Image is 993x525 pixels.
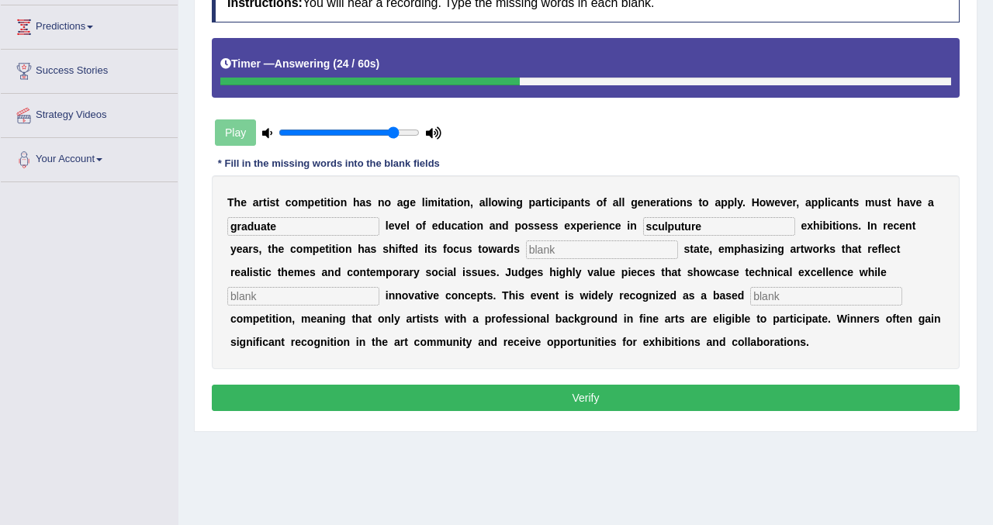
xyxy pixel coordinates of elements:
b: h [741,243,748,255]
b: o [482,243,489,255]
b: s [253,266,259,278]
b: ( [333,57,337,70]
b: v [394,219,400,232]
h5: Timer — [220,58,379,70]
b: e [314,196,320,209]
b: g [403,196,410,209]
input: blank [227,217,379,236]
b: , [470,196,473,209]
b: d [502,219,509,232]
b: i [267,196,270,209]
b: t [263,196,267,209]
b: r [883,219,887,232]
b: w [488,243,496,255]
b: e [884,243,891,255]
b: n [510,196,517,209]
b: p [818,196,825,209]
b: i [396,243,399,255]
b: r [796,243,800,255]
b: m [865,196,874,209]
b: n [463,196,470,209]
b: r [793,196,797,209]
b: t [478,243,482,255]
b: T [227,196,234,209]
a: Your Account [1,138,178,177]
b: r [230,266,234,278]
b: s [310,266,316,278]
b: o [597,196,604,209]
b: Answering [275,57,330,70]
b: a [613,196,619,209]
b: a [904,196,910,209]
b: e [899,219,905,232]
b: m [725,243,734,255]
b: n [771,243,778,255]
b: p [728,196,735,209]
b: y [230,243,237,255]
b: i [329,243,332,255]
b: t [332,243,336,255]
b: n [870,219,877,232]
b: n [574,196,581,209]
b: o [457,196,464,209]
b: e [278,243,284,255]
b: t [581,196,585,209]
b: c [265,266,272,278]
b: s [853,219,859,232]
b: d [334,266,341,278]
b: t [897,243,901,255]
b: p [576,219,583,232]
b: a [365,243,371,255]
b: i [330,196,334,209]
b: d [507,243,514,255]
b: f [398,243,402,255]
b: n [496,219,503,232]
b: f [878,243,882,255]
b: a [457,219,463,232]
b: n [905,219,912,232]
b: i [424,243,427,255]
b: o [296,243,303,255]
b: p [811,196,818,209]
b: i [425,196,428,209]
b: u [445,219,452,232]
b: a [747,243,753,255]
b: o [292,196,299,209]
b: i [250,266,253,278]
b: e [801,219,807,232]
b: t [545,196,549,209]
b: a [714,196,721,209]
input: blank [227,287,379,306]
b: a [360,196,366,209]
b: f [603,196,607,209]
b: t [441,196,445,209]
b: r [409,266,413,278]
b: r [399,266,403,278]
b: n [602,219,609,232]
b: n [644,196,651,209]
a: Predictions [1,5,178,44]
b: n [842,196,849,209]
b: e [887,219,894,232]
b: o [839,219,846,232]
b: a [242,243,248,255]
b: p [562,196,569,209]
b: s [684,243,690,255]
b: c [894,219,900,232]
b: i [820,219,823,232]
b: a [479,196,486,209]
b: s [534,219,540,232]
b: n [345,243,352,255]
b: n [680,196,687,209]
b: h [234,196,241,209]
b: s [687,196,693,209]
b: l [825,196,828,209]
b: t [327,196,331,209]
b: s [552,219,559,232]
b: r [503,243,507,255]
b: t [801,243,804,255]
b: i [768,243,771,255]
b: n [341,196,348,209]
b: r [819,243,823,255]
b: e [583,219,589,232]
